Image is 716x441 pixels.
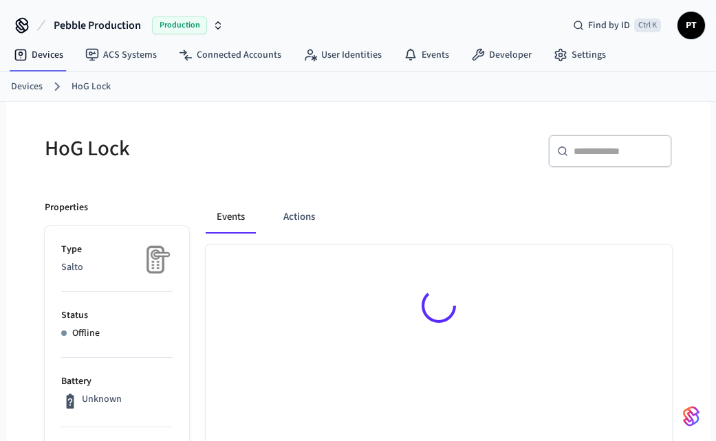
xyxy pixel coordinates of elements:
[677,12,705,39] button: PT
[543,43,617,67] a: Settings
[206,201,672,234] div: ant example
[634,19,661,32] span: Ctrl K
[460,43,543,67] a: Developer
[168,43,292,67] a: Connected Accounts
[683,405,699,427] img: SeamLogoGradient.69752ec5.svg
[562,13,672,38] div: Find by IDCtrl K
[292,43,393,67] a: User Identities
[45,135,350,163] h5: HoG Lock
[272,201,326,234] button: Actions
[74,43,168,67] a: ACS Systems
[393,43,460,67] a: Events
[588,19,630,32] span: Find by ID
[206,201,256,234] button: Events
[72,326,100,341] p: Offline
[82,392,122,407] p: Unknown
[72,80,111,94] a: HoG Lock
[61,260,173,275] p: Salto
[45,201,88,215] p: Properties
[3,43,74,67] a: Devices
[679,13,704,38] span: PT
[152,16,207,34] span: Production
[61,374,173,389] p: Battery
[54,17,141,34] span: Pebble Production
[61,242,173,257] p: Type
[11,80,43,94] a: Devices
[138,242,173,277] img: Placeholder Lock Image
[61,308,173,323] p: Status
